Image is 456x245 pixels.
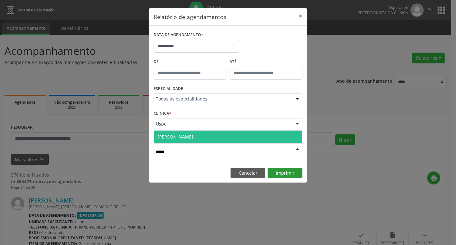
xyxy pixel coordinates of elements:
[230,57,302,67] label: ATÉ
[268,168,302,178] button: Imprimir
[156,121,289,127] span: Uspe
[154,13,226,21] h5: Relatório de agendamentos
[158,134,193,140] span: [PERSON_NAME]
[154,84,183,94] label: ESPECIALIDADE
[294,8,307,24] button: Close
[154,109,171,119] label: CLÍNICA
[154,57,226,67] label: De
[154,30,203,40] label: DATA DE AGENDAMENTO
[231,168,265,178] button: Cancelar
[156,96,289,102] span: Todas as especialidades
